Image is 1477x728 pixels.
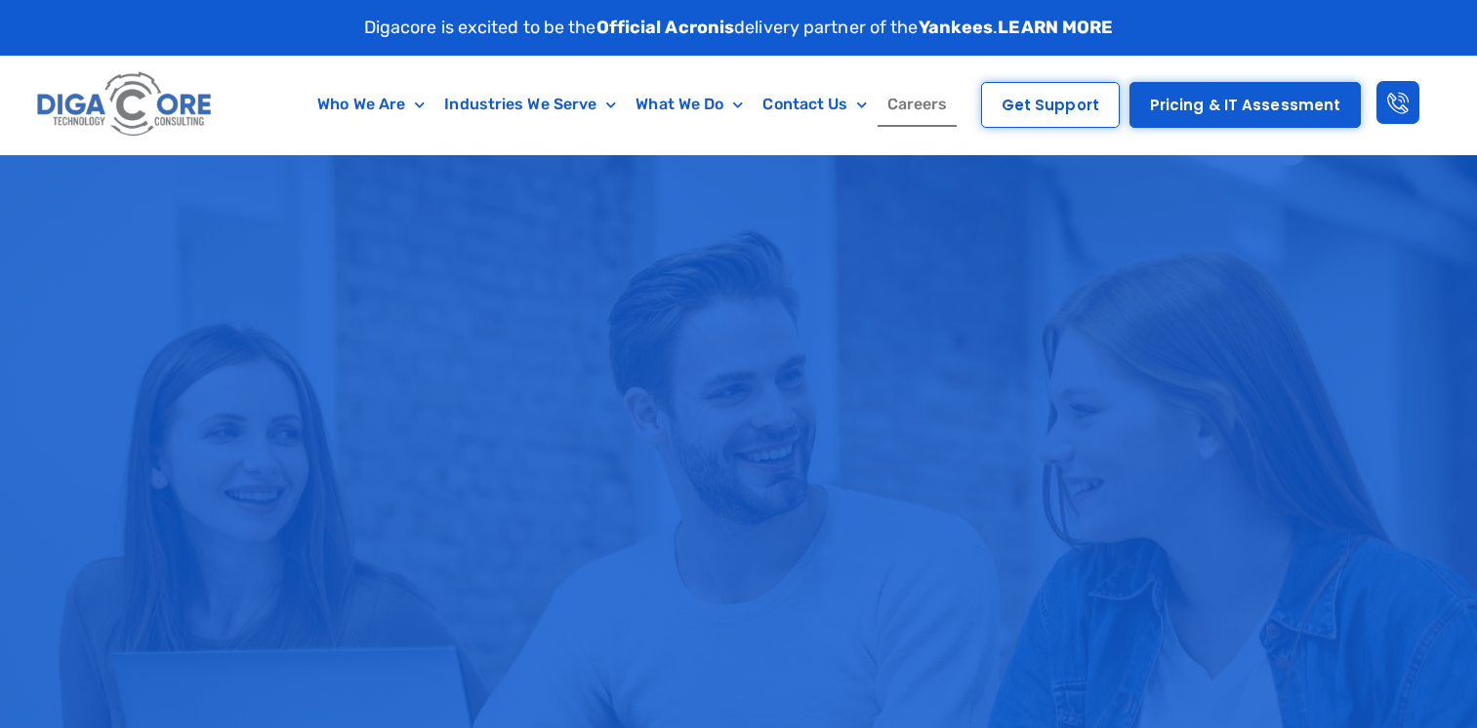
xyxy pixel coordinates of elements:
span: Pricing & IT Assessment [1150,98,1340,112]
strong: Official Acronis [596,17,735,38]
a: Pricing & IT Assessment [1129,82,1361,128]
p: Digacore is excited to be the delivery partner of the . [364,15,1114,41]
a: Contact Us [753,82,877,127]
strong: Yankees [919,17,994,38]
a: What We Do [626,82,753,127]
nav: Menu [297,82,968,127]
a: LEARN MORE [998,17,1113,38]
a: Who We Are [308,82,434,127]
span: Get Support [1002,98,1099,112]
a: Get Support [981,82,1120,128]
a: Industries We Serve [434,82,626,127]
a: Careers [878,82,958,127]
img: Digacore logo 1 [32,65,219,144]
